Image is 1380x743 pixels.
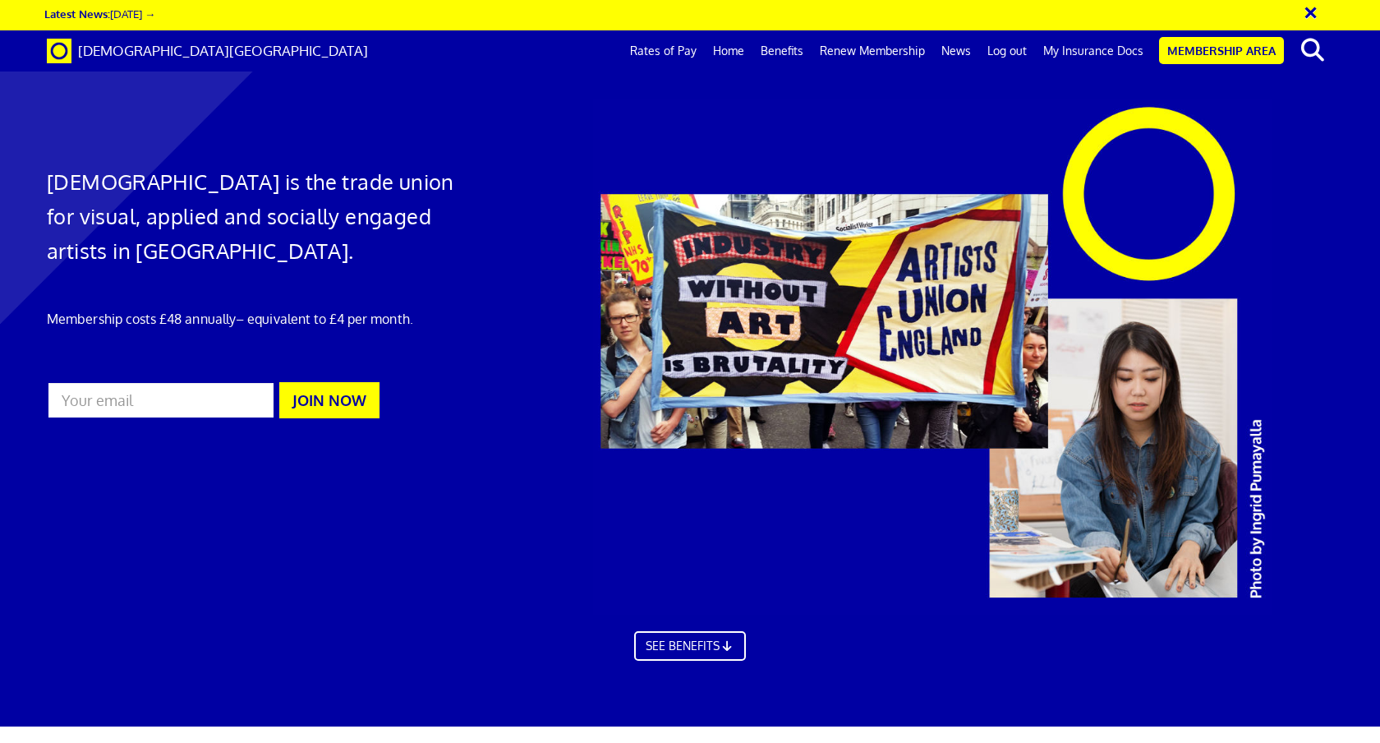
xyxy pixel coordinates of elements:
a: My Insurance Docs [1035,30,1152,72]
a: Renew Membership [812,30,933,72]
a: Log out [979,30,1035,72]
p: Membership costs £48 annually – equivalent to £4 per month. [47,309,459,329]
a: Membership Area [1159,37,1284,64]
span: [DEMOGRAPHIC_DATA][GEOGRAPHIC_DATA] [78,42,368,59]
input: Your email [47,381,275,419]
a: Rates of Pay [622,30,705,72]
a: Brand [DEMOGRAPHIC_DATA][GEOGRAPHIC_DATA] [34,30,380,72]
a: News [933,30,979,72]
a: SEE BENEFITS [634,631,746,661]
button: JOIN NOW [279,382,379,418]
button: search [1287,33,1337,67]
strong: Latest News: [44,7,110,21]
a: Latest News:[DATE] → [44,7,155,21]
a: Home [705,30,752,72]
h1: [DEMOGRAPHIC_DATA] is the trade union for visual, applied and socially engaged artists in [GEOGRA... [47,164,459,268]
a: Benefits [752,30,812,72]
